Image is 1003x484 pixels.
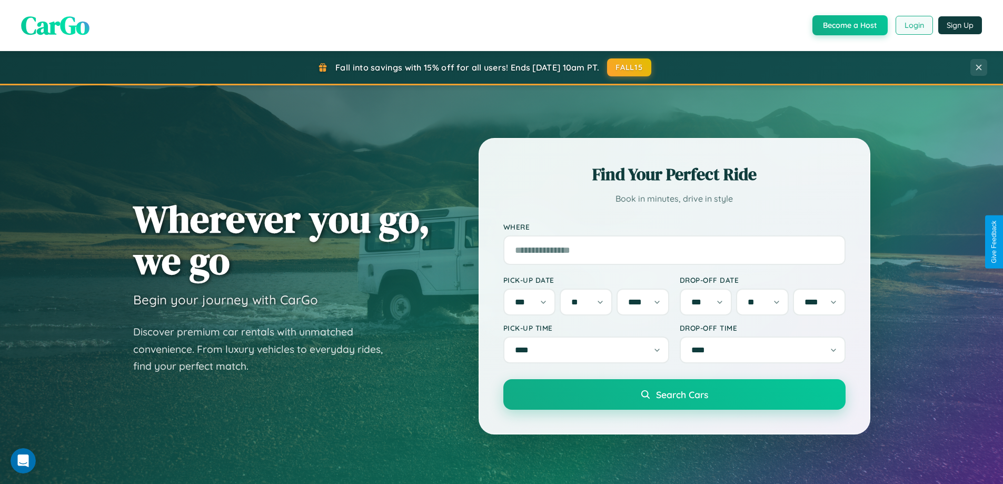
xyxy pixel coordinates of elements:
h3: Begin your journey with CarGo [133,292,318,308]
span: Search Cars [656,389,708,400]
button: Sign Up [938,16,982,34]
iframe: Intercom live chat [11,448,36,473]
button: Become a Host [812,15,888,35]
label: Drop-off Time [680,323,846,332]
p: Book in minutes, drive in style [503,191,846,206]
span: CarGo [21,8,90,43]
label: Drop-off Date [680,275,846,284]
label: Where [503,222,846,231]
label: Pick-up Date [503,275,669,284]
button: Search Cars [503,379,846,410]
p: Discover premium car rentals with unmatched convenience. From luxury vehicles to everyday rides, ... [133,323,396,375]
button: Login [896,16,933,35]
label: Pick-up Time [503,323,669,332]
span: Fall into savings with 15% off for all users! Ends [DATE] 10am PT. [335,62,599,73]
h2: Find Your Perfect Ride [503,163,846,186]
div: Give Feedback [990,221,998,263]
button: FALL15 [607,58,651,76]
h1: Wherever you go, we go [133,198,430,281]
